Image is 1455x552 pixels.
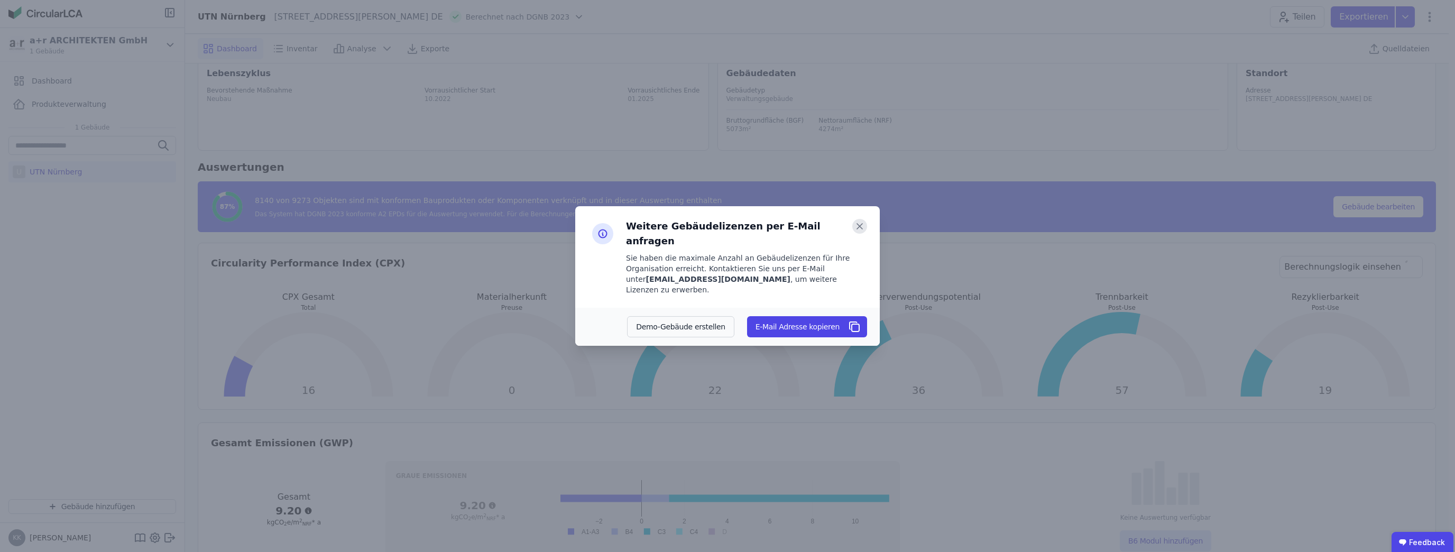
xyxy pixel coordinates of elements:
[626,253,867,295] div: Sie haben die maximale Anzahl an Gebäudelizenzen für Ihre Organisation erreicht. Kontaktieren Sie...
[646,275,790,283] b: [EMAIL_ADDRESS][DOMAIN_NAME]
[627,316,734,337] button: Demo-Gebäude erstellen
[626,219,852,249] span: Weitere Gebäudelizenzen per E-Mail anfragen
[747,316,867,337] button: E-Mail Adresse kopieren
